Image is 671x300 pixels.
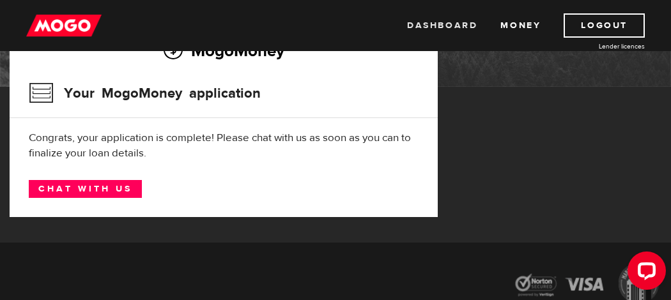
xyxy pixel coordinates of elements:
a: Lender licences [549,41,645,51]
iframe: LiveChat chat widget [617,246,671,300]
a: Money [500,13,541,38]
img: mogo_logo-11ee424be714fa7cbb0f0f49df9e16ec.png [26,13,102,38]
div: Congrats, your application is complete! Please chat with us as soon as you can to finalize your l... [29,130,419,161]
a: Chat with us [29,180,142,198]
a: Dashboard [407,13,477,38]
h3: Your MogoMoney application [29,77,261,110]
a: Logout [564,13,645,38]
